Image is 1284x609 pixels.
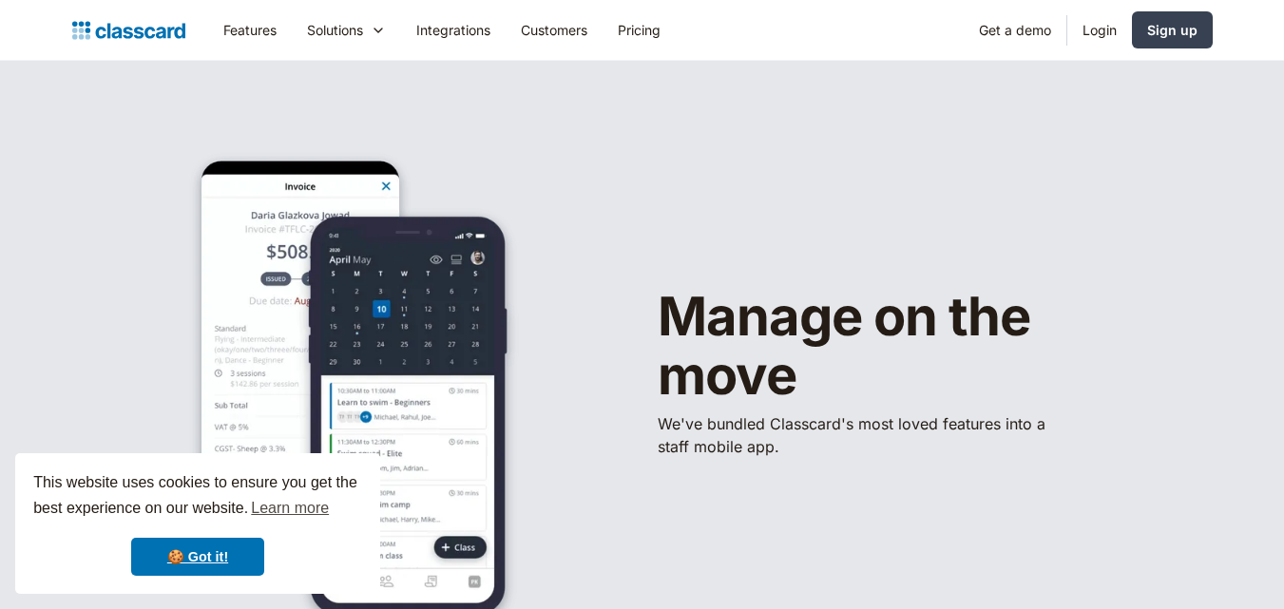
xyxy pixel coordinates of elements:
[964,9,1066,51] a: Get a demo
[33,471,362,523] span: This website uses cookies to ensure you get the best experience on our website.
[1067,9,1132,51] a: Login
[131,538,264,576] a: dismiss cookie message
[658,288,1152,405] h1: Manage on the move
[506,9,603,51] a: Customers
[658,412,1057,458] p: We've bundled ​Classcard's most loved features into a staff mobile app.
[603,9,676,51] a: Pricing
[72,17,185,44] a: Logo
[307,20,363,40] div: Solutions
[401,9,506,51] a: Integrations
[208,9,292,51] a: Features
[248,494,332,523] a: learn more about cookies
[292,9,401,51] div: Solutions
[15,453,380,594] div: cookieconsent
[1132,11,1213,48] a: Sign up
[1147,20,1198,40] div: Sign up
